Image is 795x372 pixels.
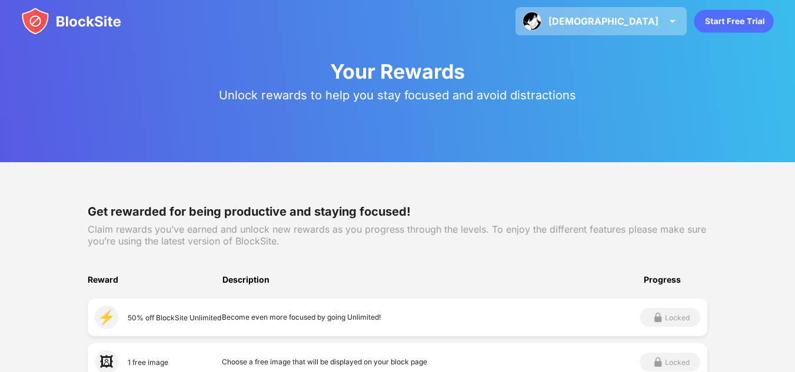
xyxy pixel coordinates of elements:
[21,7,121,35] img: blocksite-icon.svg
[523,12,541,31] img: ACg8ocIHpg0gU61eaJnLYzYR8Fh9fgli_sONN5nHFJTA_9y9ISUmaE0=s96-c
[128,313,221,322] div: 50% off BlockSite Unlimited
[548,15,658,27] div: [DEMOGRAPHIC_DATA]
[694,9,774,33] div: animation
[128,358,168,367] div: 1 free image
[665,358,690,367] div: Locked
[95,306,118,329] div: ⚡️
[88,205,708,219] div: Get rewarded for being productive and staying focused!
[88,223,708,247] div: Claim rewards you’ve earned and unlock new rewards as you progress through the levels. To enjoy t...
[644,275,707,299] div: Progress
[88,275,223,299] div: Reward
[665,313,690,322] div: Locked
[651,355,665,369] img: grey-lock.svg
[222,275,644,299] div: Description
[651,310,665,324] img: grey-lock.svg
[222,306,640,329] div: Become even more focused by going Unlimited!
